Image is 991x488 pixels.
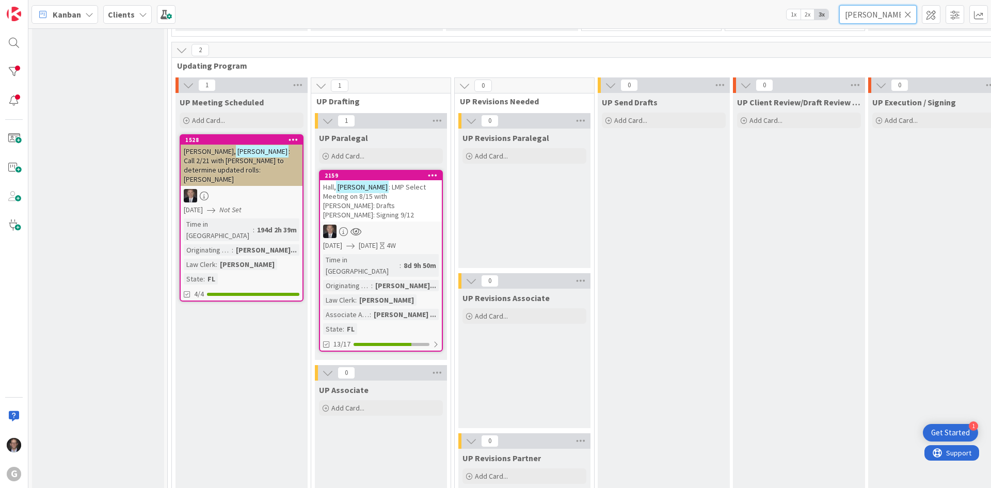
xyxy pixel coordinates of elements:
div: Originating Attorney [184,244,232,256]
span: : [232,244,233,256]
div: FL [205,273,218,285]
input: Quick Filter... [839,5,917,24]
span: Add Card... [192,116,225,125]
span: Add Card... [475,471,508,481]
div: FL [344,323,357,335]
div: 2159 [325,172,442,179]
div: [PERSON_NAME] [357,294,417,306]
div: State [184,273,203,285]
span: Add Card... [475,151,508,161]
span: Add Card... [885,116,918,125]
div: 1528 [181,135,302,145]
span: 0 [891,79,908,91]
span: Add Card... [749,116,782,125]
span: : [203,273,205,285]
span: : [399,260,401,271]
div: Law Clerk [323,294,355,306]
span: 0 [481,435,499,447]
div: [PERSON_NAME]... [373,280,439,291]
span: UP Revisions Associate [462,293,550,303]
span: Add Card... [475,311,508,321]
div: 2159 [320,171,442,180]
span: 1 [198,79,216,91]
span: 0 [481,115,499,127]
span: 2x [801,9,814,20]
div: [PERSON_NAME] [217,259,277,270]
div: [PERSON_NAME]... [233,244,299,256]
span: Add Card... [331,151,364,161]
mark: [PERSON_NAME] [236,145,289,157]
span: 13/17 [333,339,350,350]
div: 1528[PERSON_NAME],[PERSON_NAME]: Call 2/21 with [PERSON_NAME] to determine updated rolls: [PERSON... [181,135,302,186]
span: [PERSON_NAME], [184,147,236,156]
span: : Call 2/21 with [PERSON_NAME] to determine updated rolls: [PERSON_NAME] [184,147,290,184]
span: Hall, [323,182,336,192]
span: 4/4 [194,289,204,300]
div: Originating Attorney [323,280,371,291]
span: 0 [756,79,773,91]
img: JT [7,438,21,452]
span: : [216,259,217,270]
span: UP Revisions Needed [460,96,581,106]
span: UP Meeting Scheduled [180,97,264,107]
div: 2159Hall,[PERSON_NAME]: LMP Select Meeting on 8/15 with [PERSON_NAME]: Drafts [PERSON_NAME]: Sign... [320,171,442,222]
span: 0 [481,275,499,287]
div: BG [320,225,442,238]
span: : [355,294,357,306]
a: 2159Hall,[PERSON_NAME]: LMP Select Meeting on 8/15 with [PERSON_NAME]: Drafts [PERSON_NAME]: Sign... [319,170,443,352]
span: [DATE] [323,240,342,251]
span: Kanban [53,8,81,21]
div: Time in [GEOGRAPHIC_DATA] [323,254,399,277]
span: 3x [814,9,828,20]
div: BG [181,189,302,202]
div: 4W [387,240,396,251]
span: UP Execution / Signing [872,97,956,107]
span: 0 [474,80,492,92]
span: UP Drafting [316,96,438,106]
div: G [7,467,21,481]
span: UP Associate [319,385,369,395]
div: 194d 2h 39m [254,224,299,235]
span: : [253,224,254,235]
span: 1x [787,9,801,20]
div: Open Get Started checklist, remaining modules: 1 [923,424,978,442]
span: : [370,309,371,320]
span: : [343,323,344,335]
span: 1 [331,80,348,92]
span: UP Revisions Partner [462,453,541,463]
span: 0 [338,367,355,379]
span: : [371,280,373,291]
div: Time in [GEOGRAPHIC_DATA] [184,218,253,241]
span: 0 [620,79,638,91]
span: UP Revisions Paralegal [462,133,549,143]
a: 1528[PERSON_NAME],[PERSON_NAME]: Call 2/21 with [PERSON_NAME] to determine updated rolls: [PERSON... [180,134,303,302]
span: UP Send Drafts [602,97,658,107]
span: 1 [338,115,355,127]
i: Not Set [219,205,242,214]
span: Add Card... [331,403,364,413]
span: Support [22,2,47,14]
img: BG [323,225,337,238]
span: UP Client Review/Draft Review Meeting [737,97,861,107]
b: Clients [108,9,135,20]
span: : LMP Select Meeting on 8/15 with [PERSON_NAME]: Drafts [PERSON_NAME]: Signing 9/12 [323,182,426,219]
div: [PERSON_NAME] ... [371,309,439,320]
div: State [323,323,343,335]
span: Add Card... [614,116,647,125]
mark: [PERSON_NAME] [336,181,389,193]
span: [DATE] [184,204,203,215]
div: 8d 9h 50m [401,260,439,271]
span: UP Paralegal [319,133,368,143]
div: Associate Assigned [323,309,370,320]
div: Get Started [931,428,970,438]
div: Law Clerk [184,259,216,270]
div: 1 [969,421,978,431]
img: BG [184,189,197,202]
span: [DATE] [359,240,378,251]
div: 1528 [185,136,302,144]
img: Visit kanbanzone.com [7,7,21,21]
span: 2 [191,44,209,56]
